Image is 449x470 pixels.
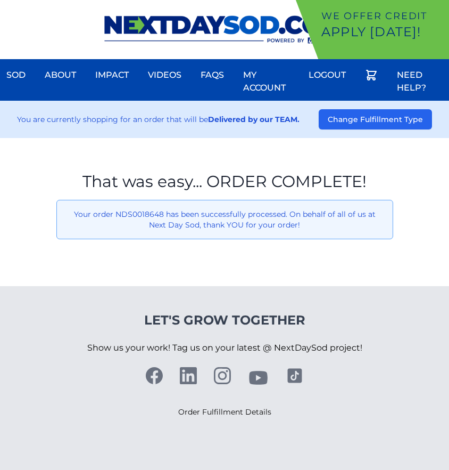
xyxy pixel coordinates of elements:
p: We offer Credit [321,9,445,23]
p: Apply [DATE]! [321,23,445,40]
a: Logout [302,62,352,88]
a: FAQs [194,62,230,88]
a: Need Help? [390,62,449,101]
h1: That was easy... ORDER COMPLETE! [56,172,393,191]
h4: Let's Grow Together [87,312,362,329]
p: Your order NDS0018648 has been successfully processed. On behalf of all of us at Next Day Sod, th... [65,209,384,230]
strong: Delivered by our TEAM. [208,115,300,124]
a: Videos [142,62,188,88]
a: About [38,62,82,88]
button: Change Fulfillment Type [319,109,432,129]
a: My Account [237,62,296,101]
a: Order Fulfillment Details [178,407,271,417]
p: Show us your work! Tag us on your latest @ NextDaySod project! [87,329,362,367]
a: Impact [89,62,135,88]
